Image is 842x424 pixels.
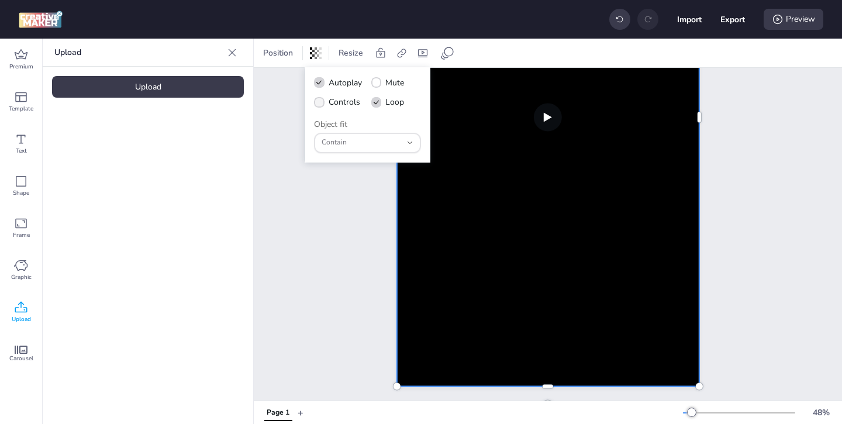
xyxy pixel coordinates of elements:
button: Export [720,7,745,32]
button: Import [677,7,702,32]
label: Object fit [314,118,347,130]
div: Upload [52,76,244,98]
span: Premium [9,62,33,71]
span: Resize [336,47,365,59]
button: + [298,402,303,423]
span: Graphic [11,273,32,282]
span: Controls [329,96,360,108]
button: Contain [314,133,421,153]
div: Tabs [258,402,298,423]
span: Upload [12,315,31,324]
span: Position [261,47,295,59]
div: 48 % [807,406,835,419]
span: Mute [385,77,404,89]
span: Contain [322,137,402,148]
span: Carousel [9,354,33,363]
span: Loop [385,96,404,108]
span: Shape [13,188,29,198]
img: logo Creative Maker [19,11,63,28]
div: Preview [764,9,823,30]
span: Text [16,146,27,156]
div: Page 1 [267,408,289,418]
span: Autoplay [329,77,362,89]
span: Template [9,104,33,113]
p: Upload [54,39,223,67]
span: Frame [13,230,30,240]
